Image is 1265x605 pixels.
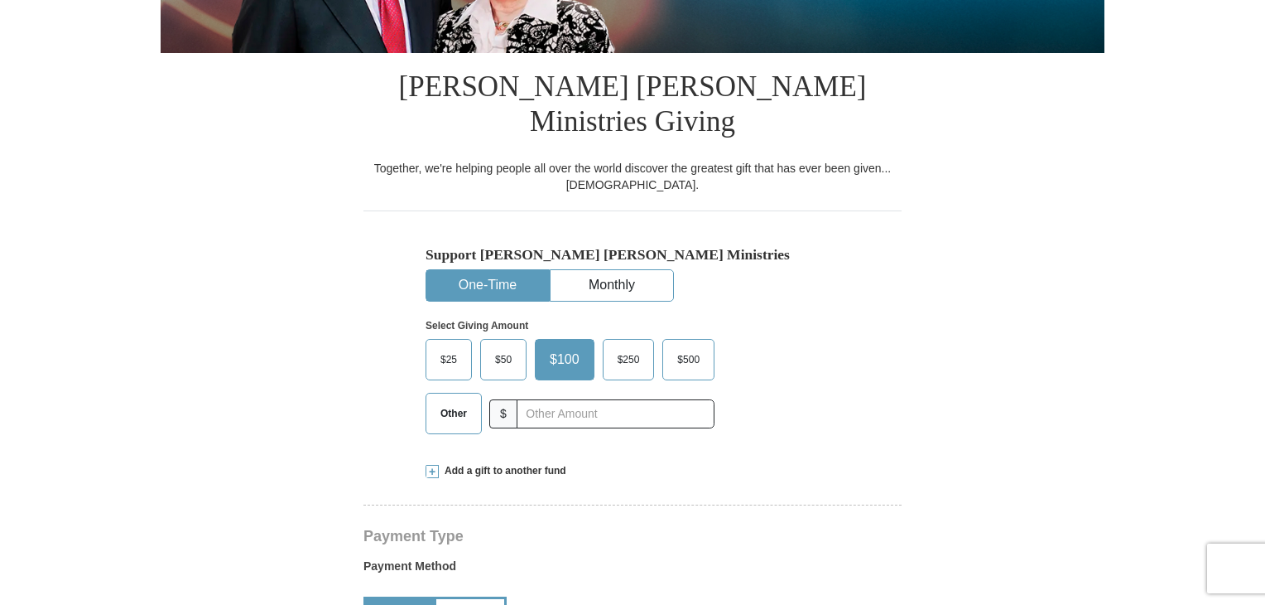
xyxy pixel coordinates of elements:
[541,347,588,372] span: $100
[363,53,902,160] h1: [PERSON_NAME] [PERSON_NAME] Ministries Giving
[426,320,528,332] strong: Select Giving Amount
[489,399,517,428] span: $
[363,530,902,543] h4: Payment Type
[551,270,673,301] button: Monthly
[363,160,902,193] div: Together, we're helping people all over the world discover the greatest gift that has ever been g...
[426,270,549,301] button: One-Time
[669,347,708,372] span: $500
[517,399,714,428] input: Other Amount
[439,464,566,478] span: Add a gift to another fund
[432,347,465,372] span: $25
[609,347,648,372] span: $250
[426,246,839,264] h5: Support [PERSON_NAME] [PERSON_NAME] Ministries
[363,558,902,583] label: Payment Method
[432,401,475,426] span: Other
[487,347,520,372] span: $50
